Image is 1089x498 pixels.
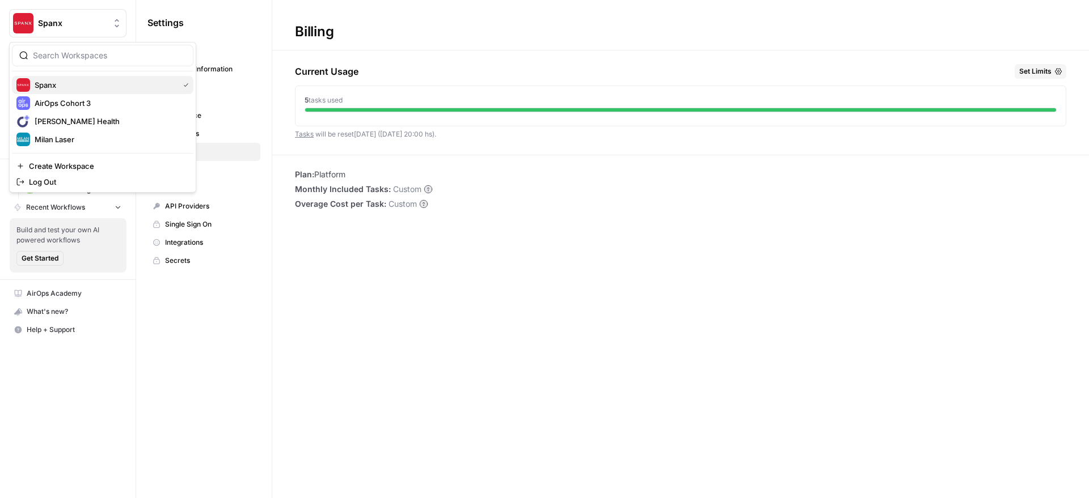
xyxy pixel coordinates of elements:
[305,96,309,104] span: 5
[1015,64,1066,79] button: Set Limits
[147,197,260,215] a: API Providers
[38,18,107,29] span: Spanx
[165,129,255,139] span: Databases
[272,23,356,41] div: Billing
[147,252,260,270] a: Secrets
[9,9,126,37] button: Workspace: Spanx
[295,198,386,210] span: Overage Cost per Task:
[147,60,260,78] a: Personal Information
[27,325,121,335] span: Help + Support
[295,169,433,180] li: Platform
[165,147,255,157] span: Billing
[147,233,260,252] a: Integrations
[165,237,255,248] span: Integrations
[9,199,126,216] button: Recent Workflows
[33,50,186,61] input: Search Workspaces
[165,219,255,229] span: Single Sign On
[16,133,30,146] img: Milan Laser Logo
[295,130,314,138] a: Tasks
[12,158,193,174] a: Create Workspace
[9,303,126,321] button: What's new?
[35,134,184,145] span: Milan Laser
[165,201,255,211] span: API Providers
[29,160,184,172] span: Create Workspace
[26,202,85,212] span: Recent Workflows
[165,256,255,266] span: Secrets
[29,176,184,188] span: Log Out
[35,116,184,127] span: [PERSON_NAME] Health
[16,78,30,92] img: Spanx Logo
[165,64,255,74] span: Personal Information
[309,96,343,104] span: tasks used
[147,16,184,29] span: Settings
[295,130,436,138] span: will be reset [DATE] ([DATE] 20:00 hs) .
[9,42,196,193] div: Workspace: Spanx
[35,97,184,109] span: AirOps Cohort 3
[13,13,33,33] img: Spanx Logo
[295,65,358,78] p: Current Usage
[389,198,417,210] span: Custom
[147,215,260,233] a: Single Sign On
[147,107,260,125] a: Workspace
[9,321,126,339] button: Help + Support
[147,179,260,197] a: Tags
[16,251,64,266] button: Get Started
[9,284,126,303] a: AirOps Academy
[147,125,260,143] a: Databases
[295,184,391,195] span: Monthly Included Tasks:
[1019,66,1052,76] span: Set Limits
[27,288,121,299] span: AirOps Academy
[165,110,255,121] span: Workspace
[12,174,193,190] a: Log Out
[16,96,30,110] img: AirOps Cohort 3 Logo
[22,253,58,263] span: Get Started
[295,169,314,179] span: Plan:
[35,79,174,91] span: Spanx
[393,184,421,195] span: Custom
[147,143,260,161] a: Billing
[165,183,255,193] span: Tags
[16,114,30,128] img: Connie Health Logo
[10,303,126,320] div: What's new?
[147,161,260,179] a: Team
[16,225,120,245] span: Build and test your own AI powered workflows
[165,165,255,175] span: Team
